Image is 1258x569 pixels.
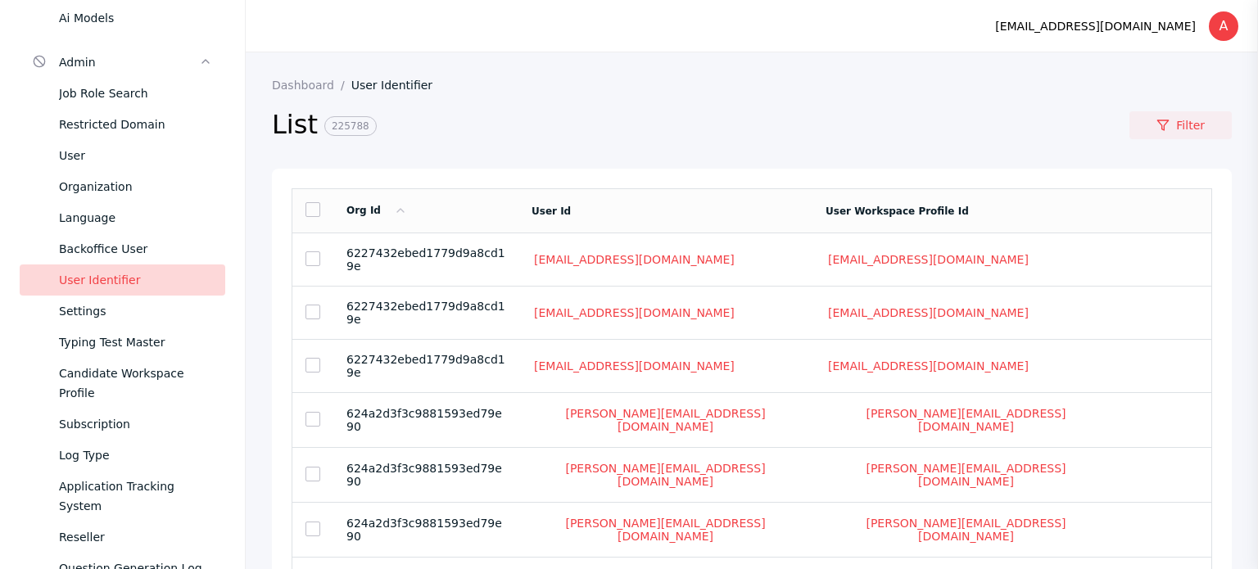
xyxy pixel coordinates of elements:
a: Backoffice User [20,233,225,264]
a: Language [20,202,225,233]
div: Restricted Domain [59,115,212,134]
a: Restricted Domain [20,109,225,140]
span: 6227432ebed1779d9a8cd19e [346,246,505,273]
a: [EMAIL_ADDRESS][DOMAIN_NAME] [532,359,737,373]
h2: List [272,108,1129,142]
div: A [1209,11,1238,41]
a: [PERSON_NAME][EMAIL_ADDRESS][DOMAIN_NAME] [826,406,1106,434]
a: [EMAIL_ADDRESS][DOMAIN_NAME] [826,359,1031,373]
a: [PERSON_NAME][EMAIL_ADDRESS][DOMAIN_NAME] [532,516,799,544]
div: Backoffice User [59,239,212,259]
a: User Workspace Profile Id [826,205,969,217]
a: Application Tracking System [20,471,225,522]
a: [PERSON_NAME][EMAIL_ADDRESS][DOMAIN_NAME] [532,461,799,489]
a: User Identifier [20,264,225,296]
div: Candidate Workspace Profile [59,364,212,403]
a: [PERSON_NAME][EMAIL_ADDRESS][DOMAIN_NAME] [826,461,1106,489]
span: 6227432ebed1779d9a8cd19e [346,353,505,379]
a: [PERSON_NAME][EMAIL_ADDRESS][DOMAIN_NAME] [532,406,799,434]
a: [EMAIL_ADDRESS][DOMAIN_NAME] [826,305,1031,320]
div: Settings [59,301,212,321]
a: [PERSON_NAME][EMAIL_ADDRESS][DOMAIN_NAME] [826,516,1106,544]
span: 225788 [324,116,377,136]
a: User [20,140,225,171]
div: Subscription [59,414,212,434]
div: User [59,146,212,165]
div: Log Type [59,445,212,465]
a: Job Role Search [20,78,225,109]
a: Org Id [346,205,407,216]
div: Language [59,208,212,228]
div: Application Tracking System [59,476,212,516]
a: Organization [20,171,225,202]
a: [EMAIL_ADDRESS][DOMAIN_NAME] [826,252,1031,267]
div: User Identifier [59,270,212,290]
a: Typing Test Master [20,327,225,358]
span: 624a2d3f3c9881593ed79e90 [346,462,502,488]
a: User Id [532,205,571,217]
a: Dashboard [272,79,351,92]
a: Filter [1129,111,1232,139]
a: Log Type [20,440,225,471]
a: [EMAIL_ADDRESS][DOMAIN_NAME] [532,305,737,320]
span: 624a2d3f3c9881593ed79e90 [346,407,502,433]
div: Organization [59,177,212,196]
div: Ai Models [59,8,212,28]
a: Candidate Workspace Profile [20,358,225,409]
a: [EMAIL_ADDRESS][DOMAIN_NAME] [532,252,737,267]
div: Job Role Search [59,84,212,103]
span: 6227432ebed1779d9a8cd19e [346,300,505,326]
a: User Identifier [351,79,446,92]
a: Settings [20,296,225,327]
a: Subscription [20,409,225,440]
a: Ai Models [20,2,225,34]
div: Reseller [59,527,212,547]
a: Reseller [20,522,225,553]
div: [EMAIL_ADDRESS][DOMAIN_NAME] [995,16,1196,36]
div: Typing Test Master [59,332,212,352]
span: 624a2d3f3c9881593ed79e90 [346,517,502,543]
div: Admin [59,52,199,72]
